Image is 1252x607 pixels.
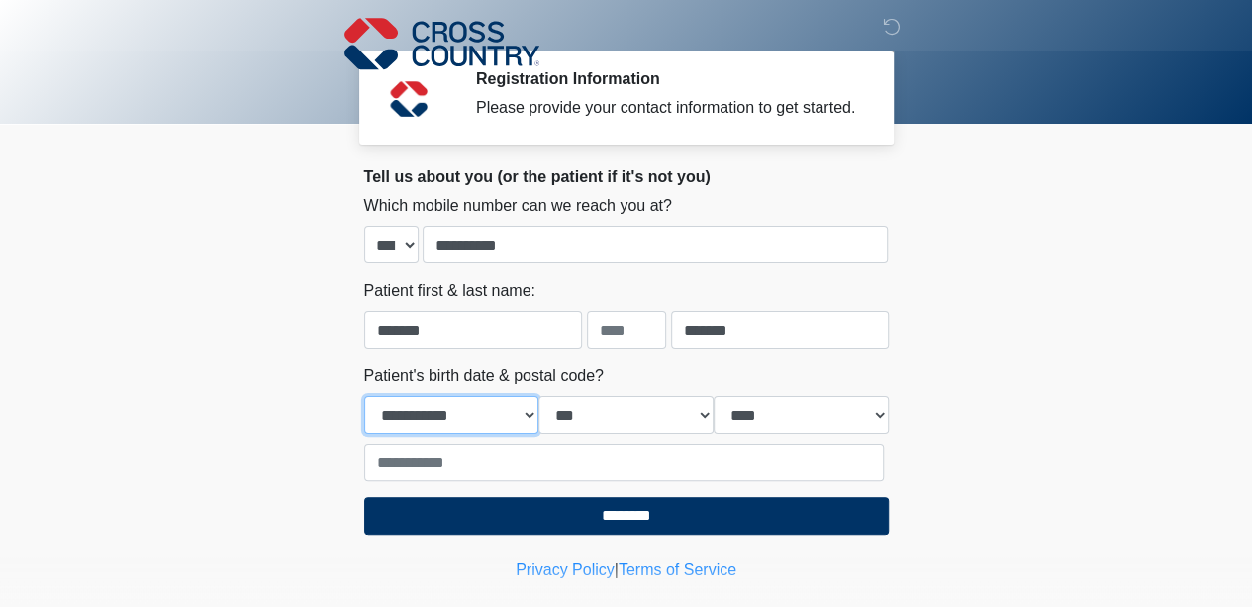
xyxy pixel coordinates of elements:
img: Cross Country Logo [344,15,540,72]
h2: Tell us about you (or the patient if it's not you) [364,167,889,186]
div: Please provide your contact information to get started. [476,96,859,120]
a: Privacy Policy [516,561,615,578]
label: Patient's birth date & postal code? [364,364,604,388]
label: Patient first & last name: [364,279,535,303]
a: | [615,561,619,578]
label: Which mobile number can we reach you at? [364,194,672,218]
a: Terms of Service [619,561,736,578]
img: Agent Avatar [379,69,438,129]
